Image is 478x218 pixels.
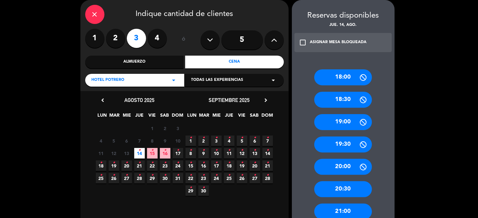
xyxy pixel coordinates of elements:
[211,160,222,171] span: 17
[109,112,120,122] span: MAR
[109,160,119,171] span: 19
[190,133,192,143] i: •
[198,136,209,146] span: 2
[96,160,106,171] span: 18
[190,170,192,180] i: •
[209,97,250,103] span: septiembre 2025
[151,170,153,180] i: •
[198,148,209,159] span: 9
[215,170,218,180] i: •
[147,173,158,183] span: 29
[224,160,235,171] span: 18
[241,170,243,180] i: •
[250,148,260,159] span: 13
[224,112,235,122] span: JUE
[241,133,243,143] i: •
[314,181,372,197] div: 20:30
[228,170,230,180] i: •
[267,170,269,180] i: •
[254,145,256,155] i: •
[262,160,273,171] span: 21
[292,22,395,28] div: jue. 14, ago.
[177,145,179,155] i: •
[151,145,153,155] i: •
[292,10,395,22] div: Reservas disponibles
[190,183,192,193] i: •
[100,158,102,168] i: •
[92,77,125,83] span: Hotel Potrero
[299,39,307,46] i: check_box_outline_blank
[262,173,273,183] span: 28
[267,145,269,155] i: •
[125,97,155,103] span: agosto 2025
[211,173,222,183] span: 24
[173,123,183,134] span: 3
[314,69,372,85] div: 18:00
[113,158,115,168] i: •
[138,158,141,168] i: •
[202,133,205,143] i: •
[164,145,166,155] i: •
[126,158,128,168] i: •
[185,173,196,183] span: 22
[177,158,179,168] i: •
[228,133,230,143] i: •
[121,148,132,159] span: 13
[215,145,218,155] i: •
[160,136,170,146] span: 9
[147,112,157,122] span: VIE
[134,173,145,183] span: 28
[185,185,196,196] span: 29
[236,112,247,122] span: VIE
[173,136,183,146] span: 10
[186,112,197,122] span: LUN
[224,173,235,183] span: 25
[160,148,170,159] span: 16
[241,158,243,168] i: •
[151,158,153,168] i: •
[237,136,247,146] span: 5
[134,160,145,171] span: 21
[191,77,243,83] span: Todas las experiencias
[237,160,247,171] span: 19
[147,148,158,159] span: 15
[134,112,145,122] span: JUE
[215,133,218,143] i: •
[261,112,272,122] span: DOM
[96,173,106,183] span: 25
[198,173,209,183] span: 23
[170,76,178,84] i: arrow_drop_down
[96,148,106,159] span: 11
[199,112,210,122] span: MAR
[211,112,222,122] span: MIE
[113,170,115,180] i: •
[198,185,209,196] span: 30
[173,160,183,171] span: 24
[237,173,247,183] span: 26
[160,123,170,134] span: 2
[250,160,260,171] span: 20
[100,97,106,104] i: chevron_left
[202,170,205,180] i: •
[254,170,256,180] i: •
[262,148,273,159] span: 14
[173,148,183,159] span: 17
[267,133,269,143] i: •
[121,136,132,146] span: 6
[159,112,170,122] span: SAB
[267,158,269,168] i: •
[314,159,372,175] div: 20:00
[185,136,196,146] span: 1
[250,136,260,146] span: 6
[314,136,372,152] div: 19:30
[310,39,367,46] div: ASIGNAR MESA BLOQUEADA
[224,136,235,146] span: 4
[185,148,196,159] span: 8
[85,29,104,48] label: 1
[121,160,132,171] span: 20
[134,136,145,146] span: 7
[134,148,145,159] span: 14
[85,56,184,68] div: Almuerzo
[147,123,158,134] span: 1
[109,136,119,146] span: 5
